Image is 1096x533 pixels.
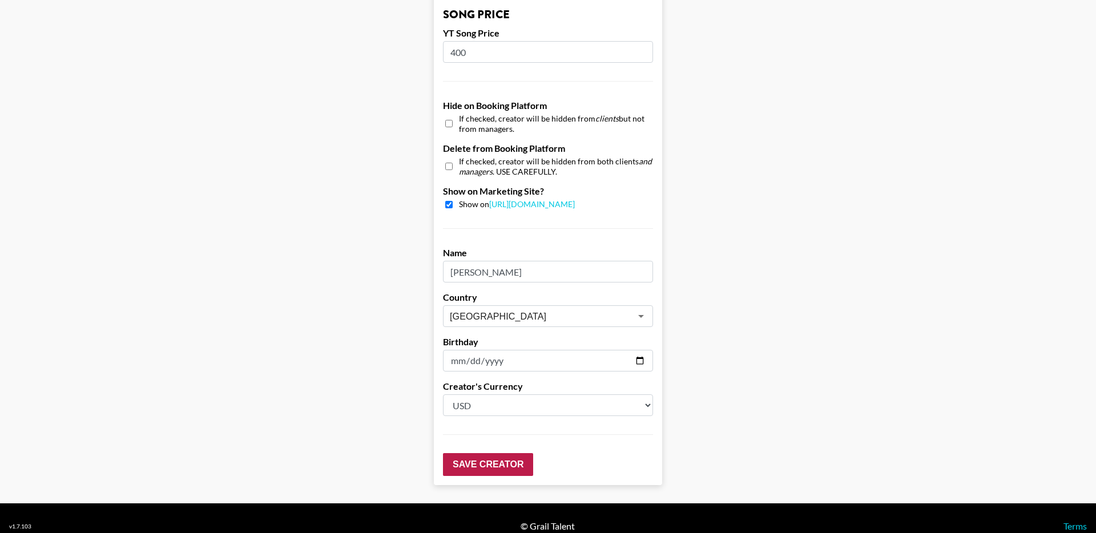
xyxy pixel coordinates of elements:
button: Open [633,308,649,324]
span: Show on [459,199,575,210]
div: v 1.7.103 [9,523,31,530]
span: If checked, creator will be hidden from both clients . USE CAREFULLY. [459,156,653,176]
input: Save Creator [443,453,533,476]
label: Name [443,247,653,259]
label: Show on Marketing Site? [443,185,653,197]
h3: Song Price [443,9,653,21]
div: © Grail Talent [521,520,575,532]
a: Terms [1063,520,1087,531]
label: Country [443,292,653,303]
em: and managers [459,156,652,176]
em: clients [595,114,619,123]
label: Birthday [443,336,653,348]
label: Creator's Currency [443,381,653,392]
label: Hide on Booking Platform [443,100,653,111]
a: [URL][DOMAIN_NAME] [489,199,575,209]
label: YT Song Price [443,27,653,39]
span: If checked, creator will be hidden from but not from managers. [459,114,653,134]
label: Delete from Booking Platform [443,143,653,154]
